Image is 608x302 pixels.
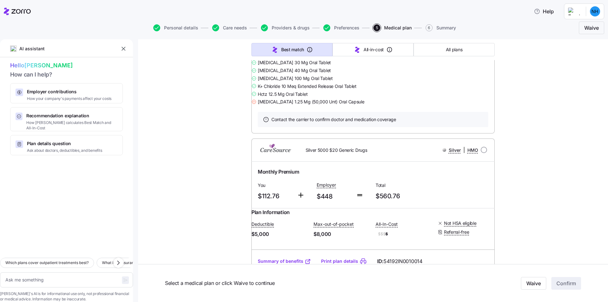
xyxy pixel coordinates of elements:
span: $5,000 [251,230,308,238]
a: 5Medical plan [372,24,412,31]
span: Employer contributions [27,89,111,95]
button: Waive [579,22,604,34]
button: What is coinsurance? [97,258,146,268]
span: Preferences [334,26,359,30]
span: Hctz 12.5 Mg Oral Tablet [258,91,307,97]
span: What is coinsurance? [102,260,140,266]
span: Employer [317,182,336,188]
span: $560.76 [376,191,429,201]
span: Medical plan [384,26,412,30]
button: Preferences [323,24,359,31]
span: Ask about doctors, deductibles, and benefits [27,148,102,153]
span: Care needs [223,26,247,30]
span: $112.76 [258,191,292,201]
span: Referral-free [444,229,469,235]
span: 54192IN0010014 [383,257,422,265]
span: How can I help? [10,70,123,79]
span: Deductible [251,221,274,227]
a: Summary of benefits [258,258,311,264]
a: Preferences [322,24,359,31]
span: Plan details question [27,140,102,147]
button: Help [529,5,559,18]
span: Recommendation explanation [26,113,117,119]
span: All-in-cost [364,46,384,53]
a: Personal details [152,24,198,31]
span: [MEDICAL_DATA] 1.25 Mg (50,000 Unt) Oral Capsule [258,99,364,105]
span: [MEDICAL_DATA] 40 Mg Oral Tablet [258,67,331,74]
span: Total [376,182,429,188]
span: Confirm [556,280,576,287]
img: ai-icon.png [10,46,16,52]
span: $8,000 [313,230,370,238]
div: | [442,146,478,154]
button: Personal details [153,24,198,31]
span: HMO [467,147,478,153]
span: Not HSA eligible [444,220,477,226]
span: How your company's payments affect your costs [27,96,111,102]
a: Providers & drugs [260,24,310,31]
button: Care needs [212,24,247,31]
span: Providers & drugs [272,26,310,30]
span: 5 [373,24,380,31]
span: Select a medical plan or click Waive to continue [165,279,441,287]
span: Waive [584,24,599,32]
span: Waive [526,280,541,287]
span: Hello [PERSON_NAME] [10,61,123,70]
button: 6Summary [426,24,456,31]
span: Help [534,8,554,15]
span: Which plans cover outpatient treatments best? [5,260,89,266]
span: $ [376,230,433,238]
button: 5Medical plan [373,24,412,31]
span: $448 [317,191,351,202]
span: Monthly Premium [258,168,299,176]
span: Silver 5000 $20 Generic Drugs [306,147,367,153]
span: Summary [436,26,456,30]
button: Confirm [551,277,581,290]
span: Plan Information [251,208,290,216]
span: 6 [426,24,433,31]
a: Care needs [211,24,247,31]
span: Contact the carrier to confirm doctor and medication coverage [271,116,396,123]
span: Silver [449,147,461,153]
span: Max-out-of-pocket [313,221,354,227]
span: All-In-Cost [376,221,398,227]
img: Employer logo [568,8,581,15]
span: K+ Chloride 10 Meq Extended Release Oral Tablet [258,83,357,89]
a: Print plan details [321,258,358,264]
span: Best match [281,46,304,53]
span: All plans [446,46,462,53]
span: $$$ [378,231,385,237]
span: How [PERSON_NAME] calculates Best Match and All-In-Cost [26,120,117,131]
button: Waive [521,277,546,290]
span: Personal details [164,26,198,30]
span: [MEDICAL_DATA] 30 Mg Oral Tablet [258,59,331,66]
img: ba0425477396cde6fba21af630087b3a [590,6,600,16]
span: AI assistant [19,45,45,52]
span: ID: [377,257,422,265]
button: Providers & drugs [261,24,310,31]
img: CareSource [256,142,295,157]
span: [MEDICAL_DATA] 100 Mg Oral Tablet [258,75,333,82]
span: You [258,182,292,188]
